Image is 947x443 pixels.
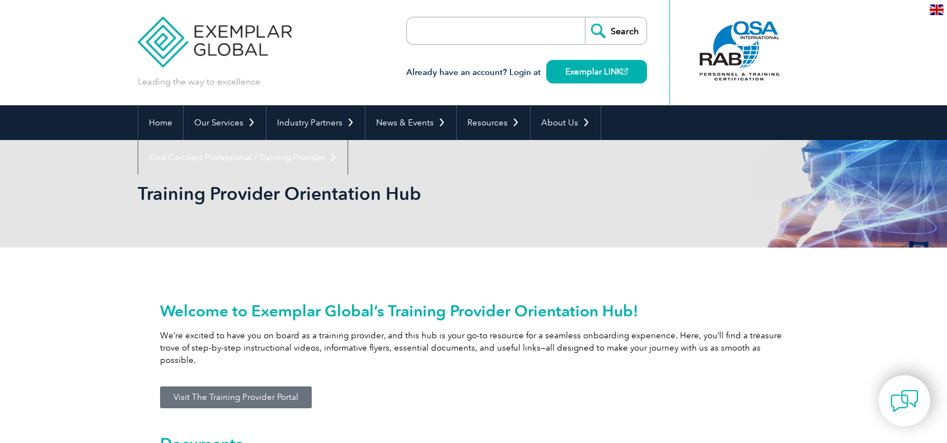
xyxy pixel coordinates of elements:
[138,105,183,140] a: Home
[266,105,365,140] a: Industry Partners
[890,387,918,415] img: contact-chat.png
[160,302,787,320] h2: Welcome to Exemplar Global’s Training Provider Orientation Hub!
[138,76,260,88] p: Leading the way to excellence
[138,185,608,203] h2: Training Provider Orientation Hub
[531,105,601,140] a: About Us
[457,105,530,140] a: Resources
[160,329,787,366] p: We’re excited to have you on board as a training provider, and this hub is your go-to resource fo...
[365,105,456,140] a: News & Events
[138,140,348,175] a: Find Certified Professional / Training Provider
[184,105,266,140] a: Our Services
[930,4,944,15] img: en
[585,17,646,44] input: Search
[160,386,312,408] a: Visit The Training Provider Portal
[174,393,298,402] span: Visit The Training Provider Portal
[406,66,647,80] h3: Already have an account? Login at
[622,68,628,74] img: open_square.png
[546,60,647,83] a: Exemplar LINK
